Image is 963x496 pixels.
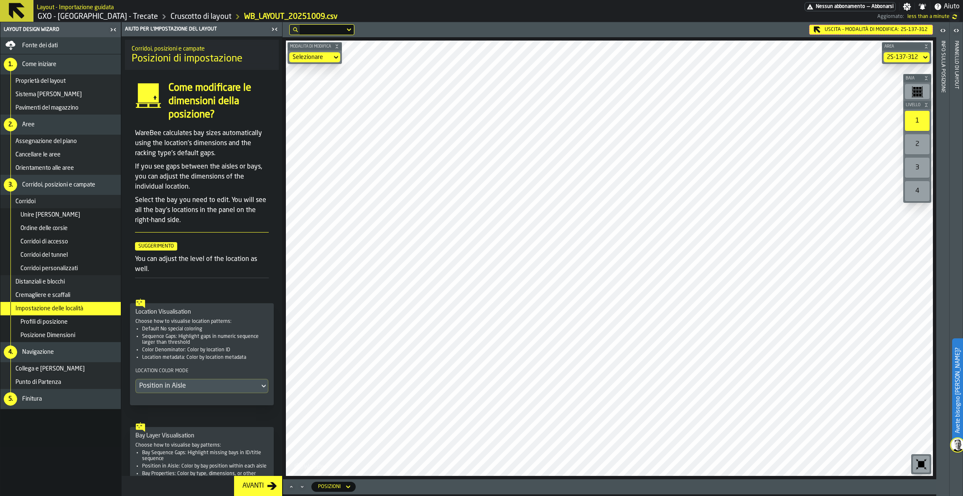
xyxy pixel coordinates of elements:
[38,12,158,21] a: link-to-/wh/i/7274009e-5361-4e21-8e36-7045ee840609
[37,3,114,11] h2: Sub Title
[4,345,17,359] div: 4.
[142,471,268,483] li: Bay Properties: Color by type, dimensions, or other attributes
[903,109,931,133] div: button-toolbar-undefined
[15,91,82,98] span: Sistema [PERSON_NAME]
[903,133,931,156] div: button-toolbar-undefined
[0,115,121,135] li: menu Aree
[107,25,119,35] label: button-toggle-Chiudimi
[0,362,121,376] li: menu Collega e Collega Aree
[135,309,268,315] h3: Location Visualisation
[135,367,268,393] div: Location Color ModeDropdownMenuValue-position-in-aisle
[904,103,922,107] span: Livello
[139,381,256,391] div: DropdownMenuValue-position-in-aisle
[20,238,68,245] span: Corridoi di accesso
[0,148,121,161] li: menu Cancellare le aree
[15,78,66,84] span: Proprietà del layout
[816,4,865,10] span: Nessun abbonamento
[135,128,269,159] p: WareBee calculates bay sizes automatically using the location's dimensions and the racking type's...
[244,12,338,21] a: link-to-/wh/i/7274009e-5361-4e21-8e36-7045ee840609/import/layout/e22534bc-a287-4c9b-a03a-8ec68a09...
[132,44,272,52] h2: Sub Title
[805,2,896,11] div: Abbonamento al menu
[4,178,17,192] div: 3.
[135,319,268,325] p: Choose how to visualise location patterns:
[20,319,68,325] span: Profili di posizione
[122,22,282,36] header: Aiuto per l'impostazione del layout
[2,27,107,33] div: Layout Design Wizard
[903,156,931,179] div: button-toolbar-undefined
[135,254,269,274] p: You can adjust the level of the location as well.
[950,24,962,39] label: button-toggle-Aperto
[905,111,930,131] div: 1
[903,101,931,109] button: button-
[907,14,950,20] span: 13/10/2025, 09:20:07
[135,195,269,225] p: Select the bay you need to edit. You will see all the bay's locations in the panel on the right-h...
[20,212,80,218] span: Unire [PERSON_NAME]
[0,302,121,315] li: menu Impostazione delle località
[903,74,931,82] button: button-
[953,39,959,494] div: Pannello di layout
[805,2,896,11] a: link-to-/wh/i/7274009e-5361-4e21-8e36-7045ee840609/pricing/
[15,198,36,205] span: Corridoi
[915,3,930,11] label: button-toggle-Notifiche
[0,175,121,195] li: menu Corridoi, posizioni e campate
[311,482,356,492] div: DropdownMenuValue-locations
[867,4,870,10] span: —
[37,12,457,22] nav: Breadcrumb
[0,135,121,148] li: menu Assegnazione del piano
[0,248,121,262] li: menu Corridoi del tunnel
[940,39,946,494] div: Info sulla posizione
[877,14,904,20] span: Aggiornato:
[0,342,121,362] li: menu Navigazione
[289,52,340,62] div: DropdownMenuValue-none
[911,454,931,474] div: button-toolbar-undefined
[288,458,335,474] a: logo-header
[234,476,282,496] button: button-Avanti
[135,242,177,251] span: Suggerimento
[0,289,121,302] li: menu Cremagliere e scaffali
[0,389,121,409] li: menu Finitura
[0,208,121,222] li: menu Unire le corsie
[293,54,329,61] div: DropdownMenuValue-none
[944,2,960,12] span: Aiuto
[142,334,268,345] li: Sequence Gaps: Highlight gaps in numeric sequence larger than threshold
[0,54,121,74] li: menu Come iniziare
[22,42,58,49] span: Fonte dei dati
[288,44,333,49] span: Modalità di modifica
[4,58,17,71] div: 1.
[0,315,121,329] li: menu Profili di posizione
[871,4,894,10] span: Abbonarsi
[882,42,931,51] button: button-
[0,74,121,88] li: menu Proprietà del layout
[950,22,963,496] header: Pannello di layout
[0,262,121,275] li: menu Corridoi personalizzati
[168,82,269,122] h4: Come modificare le dimensioni della posizione?
[142,450,268,462] li: Bay Sequence Gaps: Highlight missing bays in ID/title sequence
[132,52,242,66] span: Posizioni di impostazione
[904,76,922,81] span: Baia
[0,235,121,248] li: menu Corridoi di accesso
[4,118,17,131] div: 2.
[20,225,68,232] span: Ordine delle corsie
[937,24,949,39] label: button-toggle-Aperto
[901,27,927,33] span: 2S-137-312
[950,12,960,22] label: button-toggle-undefined
[4,392,17,406] div: 5.
[142,326,268,332] li: Default No special coloring
[0,195,121,208] li: menu Corridoi
[903,82,931,101] div: button-toolbar-undefined
[128,82,275,122] div: input-question-Come modificare le dimensioni della posizione?
[125,40,279,70] div: title-Posizioni di impostazione
[899,3,915,11] label: button-toggle-Impostazioni
[0,275,121,289] li: menu Distanziali e blocchi
[15,305,83,312] span: Impostazione delle località
[0,161,121,175] li: menu Orientamento alle aree
[15,379,61,386] span: Punto di Partenza
[171,12,232,21] a: link-to-/wh/i/7274009e-5361-4e21-8e36-7045ee840609/designer
[0,376,121,389] li: menu Punto di Partenza
[135,162,269,192] p: If you see gaps between the aisles or bays, you can adjust the dimensions of the individual locat...
[22,182,95,188] span: Corridoi, posizioni e campate
[15,165,74,171] span: Orientamento alle aree
[286,483,296,491] button: Maximize
[288,42,342,51] button: button-
[930,2,963,12] label: button-toggle-Aiuto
